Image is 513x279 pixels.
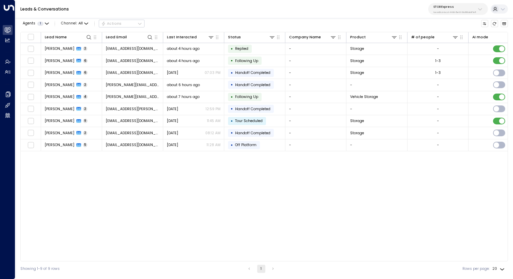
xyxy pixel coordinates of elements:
button: Actions [99,20,145,28]
span: Refresh [491,20,498,27]
div: • [231,104,233,113]
p: STORExpress [433,5,476,9]
div: Showing 1-9 of 9 rows [20,266,60,272]
td: - [285,67,346,79]
span: marilees43@gmail.com [106,70,159,75]
p: 08:12 AM [205,131,221,136]
span: Toggle select row [27,58,34,64]
span: Shane Mitnick [45,142,74,147]
label: Rows per page: [462,266,490,272]
button: Channel:All [59,20,90,27]
div: • [231,141,233,150]
span: about 4 hours ago [167,58,199,63]
span: Toggle select row [27,94,34,100]
span: 2 [83,46,88,51]
button: STORExpress1acad2cd-bca1-4499-8e43-59a86ab9f7e8 [428,3,488,15]
span: Storage [350,70,364,75]
div: • [231,80,233,89]
span: dave.ondek@gmail.com [106,94,159,99]
div: AI mode [472,34,488,40]
span: Toggle select row [27,142,34,148]
p: 1acad2cd-bca1-4499-8e43-59a86ab9f7e8 [433,11,476,14]
td: - [346,103,407,115]
span: Toggle select row [27,106,34,112]
span: 1 [37,22,43,26]
span: Storage [350,131,364,136]
span: Vehicle Storage [350,94,378,99]
span: Replied [235,46,248,51]
div: - [437,142,439,147]
div: • [231,56,233,65]
span: marilees43@gmail.com [106,58,159,63]
span: Sirun Wang [45,106,74,112]
span: Toggle select row [27,69,34,76]
span: Yesterday [167,131,178,136]
div: Company Name [289,34,321,40]
span: shanem223@Yahoo.com [106,142,159,147]
div: Last Interacted [167,34,214,40]
div: - [437,46,439,51]
span: Marilee Smith [45,58,74,63]
td: - [346,139,407,151]
div: - [437,118,439,123]
span: All [78,21,83,25]
span: erik.pitluga@gmail.com [106,82,159,87]
button: Agents1 [20,20,51,27]
div: - [437,131,439,136]
span: Tour Scheduled [235,118,263,123]
button: Archived Leads [501,20,508,27]
span: about 6 hours ago [167,82,200,87]
span: 4 [83,95,88,99]
span: Following Up [235,94,258,99]
div: 20 [492,265,506,273]
span: David Ondek [45,94,74,99]
div: 1-3 [435,58,441,63]
p: 11:45 AM [207,118,221,123]
span: 6 [83,59,88,63]
div: - [437,82,439,87]
span: Agents [23,22,35,25]
p: 11:28 AM [207,142,221,147]
span: 9 [83,119,88,123]
div: • [231,68,233,77]
span: mariakapitan30@gmail.com [106,131,159,136]
span: Aug 23, 2025 [167,142,178,147]
span: 2 [83,83,88,87]
div: Status [228,34,241,40]
span: Maria Kapitan [45,131,74,136]
div: Product [350,34,398,40]
span: Handoff Completed [235,70,270,75]
span: Handoff Completed [235,82,270,87]
span: Marilee Smith [45,70,74,75]
span: 2 [83,131,88,135]
td: - [285,79,346,91]
div: Button group with a nested menu [99,20,145,28]
span: Aug 22, 2025 [167,70,178,75]
td: - [285,103,346,115]
div: - [437,106,439,112]
span: Yesterday [167,118,178,123]
span: Toggle select row [27,118,34,124]
td: - [285,115,346,127]
span: guoningx@andrew.cmu.edu [106,106,159,112]
span: about 7 hours ago [167,94,199,99]
span: Marie Walker [45,118,74,123]
td: - [285,91,346,103]
span: Amanda Vincent [45,46,74,51]
span: Storage [350,58,364,63]
div: # of people [411,34,459,40]
div: Last Interacted [167,34,197,40]
td: - [285,139,346,151]
div: • [231,93,233,101]
td: - [285,127,346,139]
span: Storage [350,46,364,51]
span: Following Up [235,58,258,63]
div: Lead Email [106,34,153,40]
span: Erik Pitluga [45,82,74,87]
span: Storage [350,118,364,123]
span: Yesterday [167,106,178,112]
span: Channel: [59,20,90,27]
div: Company Name [289,34,337,40]
div: Status [228,34,275,40]
div: Lead Email [106,34,127,40]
